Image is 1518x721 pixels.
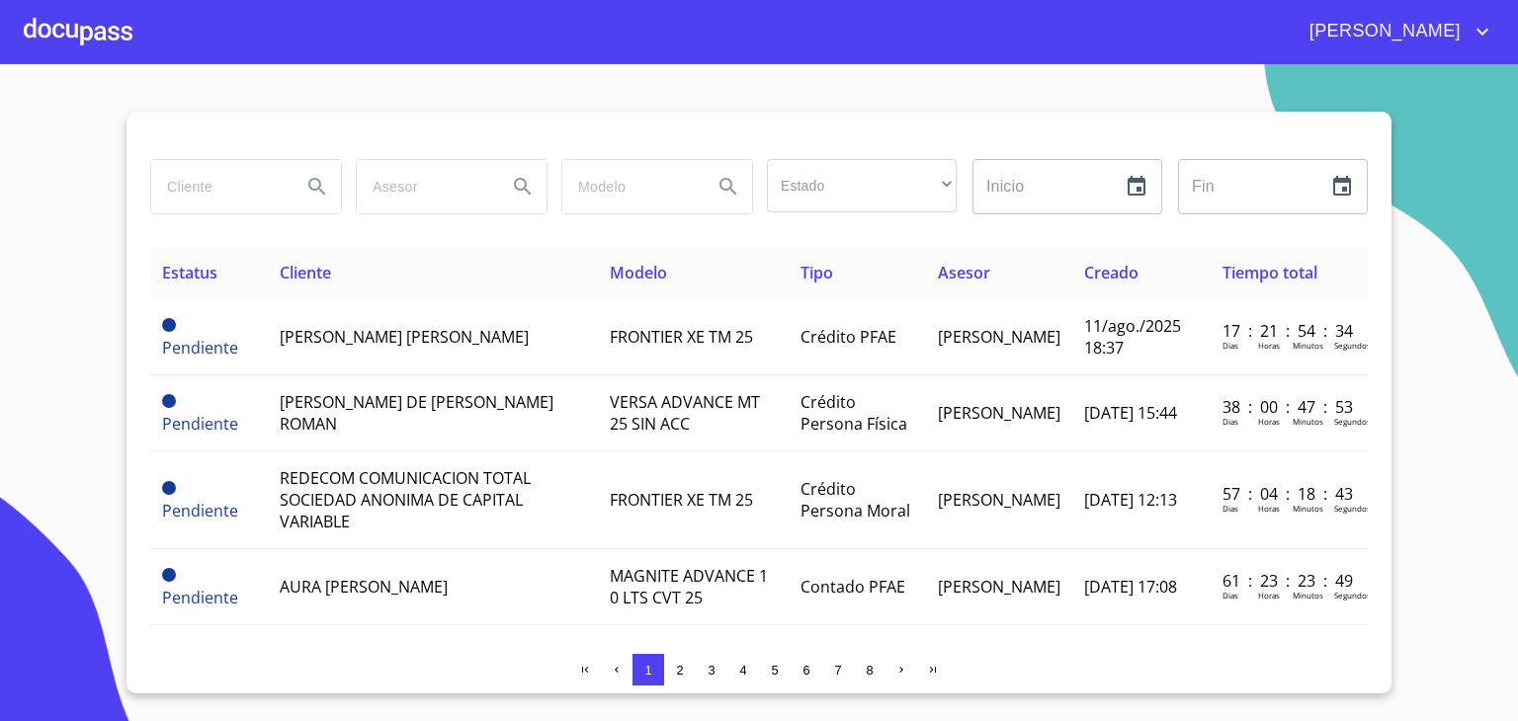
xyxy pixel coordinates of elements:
span: [PERSON_NAME] [938,576,1060,598]
span: Tipo [801,262,833,283]
p: Minutos [1293,503,1323,514]
button: 8 [854,654,885,685]
p: Dias [1223,416,1238,427]
button: Search [499,163,547,210]
p: Horas [1258,340,1280,351]
span: MAGNITE ADVANCE 1 0 LTS CVT 25 [610,565,768,608]
span: 1 [644,663,651,678]
span: [PERSON_NAME] [938,402,1060,424]
p: Segundos [1334,590,1371,601]
p: Dias [1223,503,1238,514]
button: 4 [727,654,759,685]
p: Segundos [1334,503,1371,514]
input: search [151,160,286,213]
span: [DATE] 12:13 [1084,489,1177,511]
span: [PERSON_NAME] [PERSON_NAME] [280,326,529,348]
span: 4 [739,663,746,678]
span: 7 [834,663,841,678]
span: [PERSON_NAME] DE [PERSON_NAME] ROMAN [280,391,553,435]
span: [DATE] 15:44 [1084,402,1177,424]
span: [DATE] 17:08 [1084,576,1177,598]
p: Horas [1258,590,1280,601]
span: Pendiente [162,500,238,521]
button: 7 [822,654,854,685]
span: Modelo [610,262,667,283]
span: Crédito Persona Moral [801,478,910,521]
span: Pendiente [162,394,176,408]
p: Horas [1258,416,1280,427]
button: account of current user [1295,16,1494,47]
span: AURA [PERSON_NAME] [280,576,448,598]
span: 11/ago./2025 18:37 [1084,315,1181,359]
span: 8 [866,663,873,678]
p: 61 : 23 : 23 : 49 [1223,570,1356,592]
p: Minutos [1293,416,1323,427]
span: Pendiente [162,413,238,435]
input: search [357,160,491,213]
button: 3 [696,654,727,685]
span: Pendiente [162,568,176,582]
button: Search [294,163,341,210]
span: Tiempo total [1223,262,1317,283]
p: Dias [1223,590,1238,601]
span: Contado PFAE [801,576,905,598]
button: 6 [791,654,822,685]
span: [PERSON_NAME] [938,326,1060,348]
p: Dias [1223,340,1238,351]
div: ​ [767,159,957,212]
p: Minutos [1293,340,1323,351]
span: 2 [676,663,683,678]
span: Asesor [938,262,990,283]
span: Crédito PFAE [801,326,896,348]
span: [PERSON_NAME] [938,489,1060,511]
span: VERSA ADVANCE MT 25 SIN ACC [610,391,760,435]
button: 2 [664,654,696,685]
p: Segundos [1334,340,1371,351]
button: Search [705,163,752,210]
span: 3 [708,663,715,678]
span: FRONTIER XE TM 25 [610,489,753,511]
p: 38 : 00 : 47 : 53 [1223,396,1356,418]
p: 17 : 21 : 54 : 34 [1223,320,1356,342]
span: Pendiente [162,337,238,359]
span: Estatus [162,262,217,283]
button: 1 [632,654,664,685]
span: Crédito Persona Física [801,391,907,435]
input: search [562,160,697,213]
span: Pendiente [162,587,238,608]
span: Pendiente [162,481,176,495]
span: 6 [802,663,809,678]
span: 5 [771,663,778,678]
span: [PERSON_NAME] [1295,16,1471,47]
button: 5 [759,654,791,685]
p: Horas [1258,503,1280,514]
span: Creado [1084,262,1138,283]
p: Minutos [1293,590,1323,601]
span: FRONTIER XE TM 25 [610,326,753,348]
span: Cliente [280,262,331,283]
span: REDECOM COMUNICACION TOTAL SOCIEDAD ANONIMA DE CAPITAL VARIABLE [280,467,531,532]
p: 57 : 04 : 18 : 43 [1223,483,1356,505]
span: Pendiente [162,318,176,332]
p: Segundos [1334,416,1371,427]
